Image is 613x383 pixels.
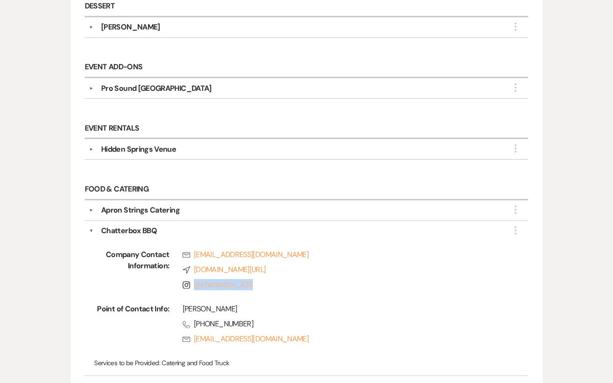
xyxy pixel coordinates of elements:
a: @chatterbox_423 [194,280,252,289]
a: [EMAIL_ADDRESS][DOMAIN_NAME] [183,249,502,260]
span: Company Contact Information: [94,249,169,294]
div: Hidden Springs Venue [101,144,176,155]
span: [PHONE_NUMBER] [183,318,502,330]
span: Services to be Provided: [94,359,160,367]
h6: Event Add-Ons [85,58,529,78]
div: [PERSON_NAME] [101,22,160,33]
p: Catering and Food Truck [94,358,518,368]
h6: Event Rentals [85,118,529,139]
button: ▼ [86,86,97,91]
a: [EMAIL_ADDRESS][DOMAIN_NAME] [183,333,502,345]
div: Pro Sound [GEOGRAPHIC_DATA] [101,83,212,94]
div: Apron Strings Catering [101,205,180,216]
div: Chatterbox BBQ [101,225,157,236]
span: Point of Contact Info: [94,303,169,348]
button: ▼ [86,208,97,213]
button: ▼ [86,147,97,152]
button: ▼ [89,225,94,236]
a: [DOMAIN_NAME][URL] [183,264,502,275]
div: [PERSON_NAME] [183,303,502,315]
button: ▼ [86,25,97,29]
h6: Food & Catering [85,179,529,200]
